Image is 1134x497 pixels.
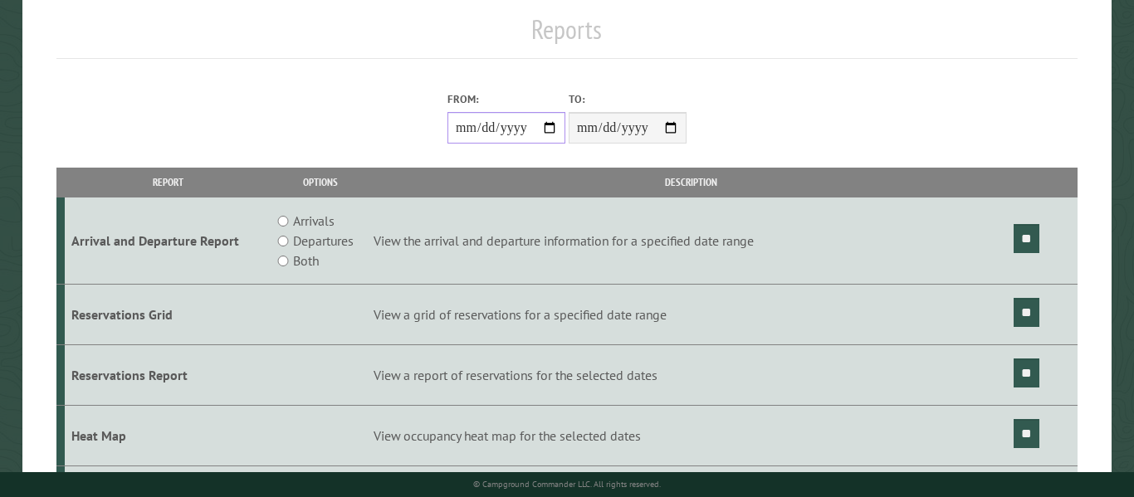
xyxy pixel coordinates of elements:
th: Report [65,168,271,197]
td: View the arrival and departure information for a specified date range [370,197,1010,285]
small: © Campground Commander LLC. All rights reserved. [473,479,661,490]
td: Reservations Grid [65,285,271,345]
td: Arrival and Departure Report [65,197,271,285]
label: From: [447,91,565,107]
h1: Reports [56,13,1077,59]
td: View a report of reservations for the selected dates [370,344,1010,405]
label: To: [569,91,687,107]
td: Reservations Report [65,344,271,405]
label: Departures [293,231,354,251]
td: Heat Map [65,405,271,465]
label: Both [293,251,319,270]
label: Arrivals [293,211,335,231]
th: Description [370,168,1010,197]
th: Options [271,168,370,197]
td: View a grid of reservations for a specified date range [370,285,1010,345]
td: View occupancy heat map for the selected dates [370,405,1010,465]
